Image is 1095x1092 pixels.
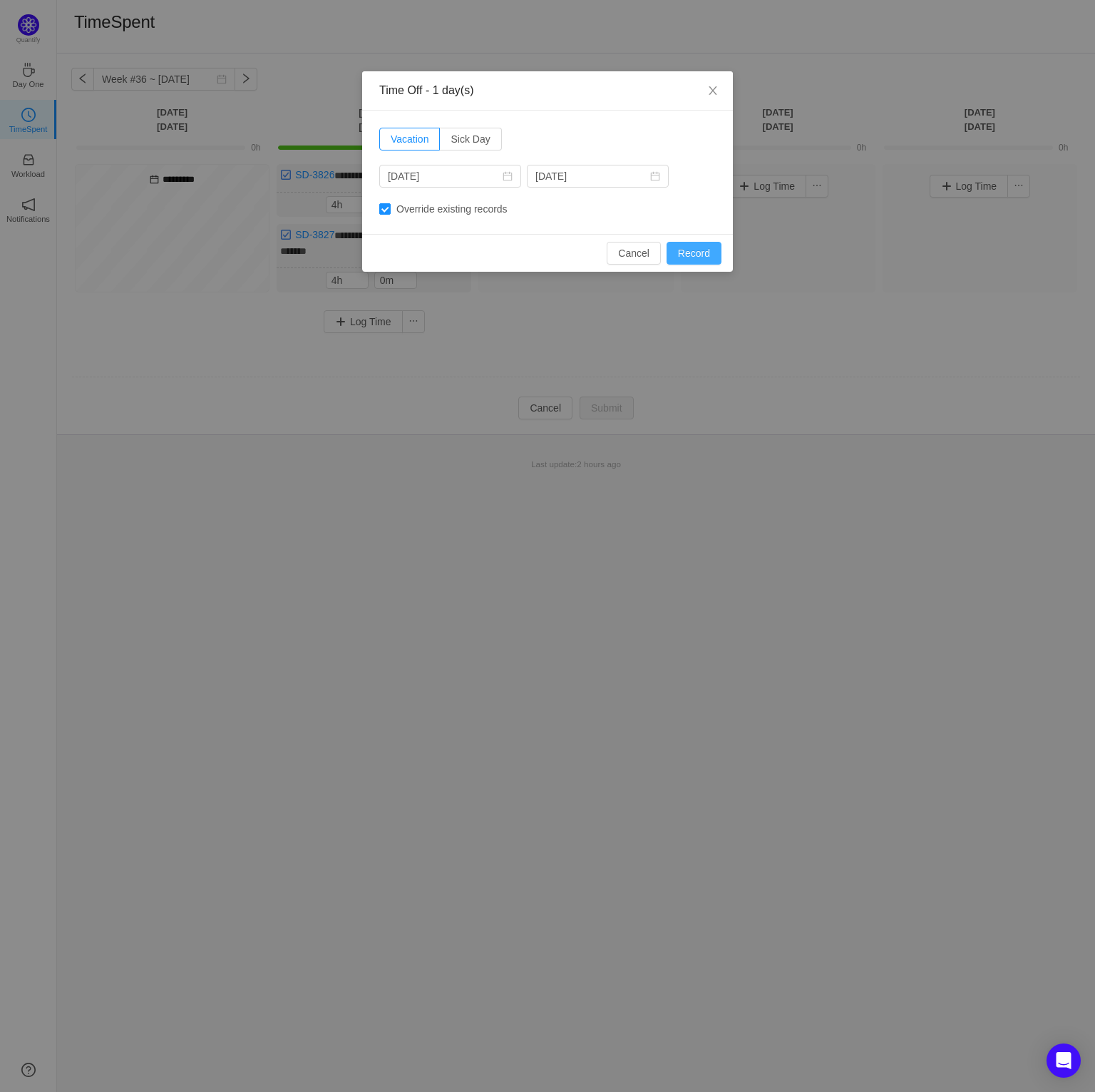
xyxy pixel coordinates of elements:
input: End date [527,165,669,188]
span: Override existing records [391,203,513,215]
span: Sick Day [451,133,490,145]
i: icon: calendar [503,171,513,181]
i: icon: calendar [650,171,660,181]
button: Record [667,242,721,265]
i: icon: close [707,85,719,96]
button: Cancel [607,242,661,265]
span: Time Off - 1 day(s) [379,84,473,96]
span: Vacation [391,133,428,145]
input: Start date [379,165,521,188]
div: Open Intercom Messenger [1047,1043,1081,1078]
button: Close [693,71,733,111]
